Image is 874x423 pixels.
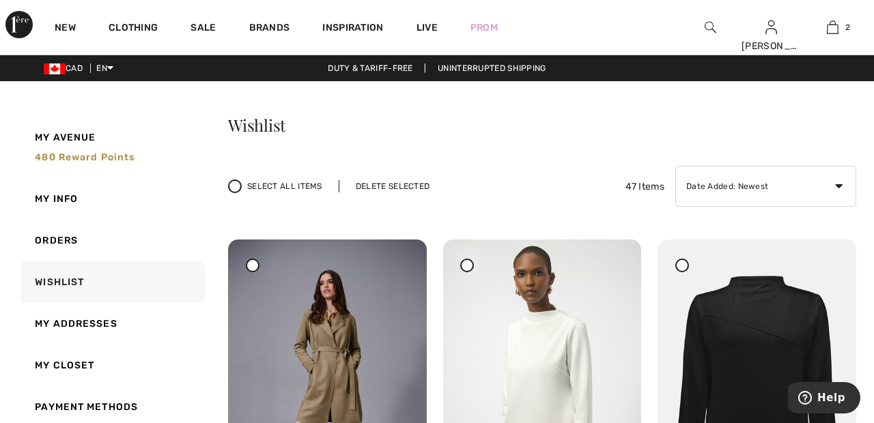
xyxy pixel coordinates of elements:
[845,21,850,33] span: 2
[44,63,66,74] img: Canadian Dollar
[322,22,383,36] span: Inspiration
[35,130,96,145] span: My Avenue
[5,11,33,38] img: 1ère Avenue
[765,20,777,33] a: Sign In
[228,117,856,133] h3: Wishlist
[742,39,802,53] div: [PERSON_NAME]
[625,179,664,194] span: 47 Items
[417,20,438,35] a: Live
[765,19,777,35] img: My Info
[35,151,135,163] span: 480 Reward points
[788,382,860,416] iframe: Opens a widget where you can find more information
[339,180,447,192] div: Delete Selected
[18,345,205,386] a: My Closet
[249,22,290,36] a: Brands
[109,22,158,36] a: Clothing
[44,63,88,73] span: CAD
[191,22,216,36] a: Sale
[18,303,205,345] a: My Addresses
[470,20,498,35] a: Prom
[18,220,205,261] a: Orders
[802,19,862,35] a: 2
[18,178,205,220] a: My Info
[55,22,76,36] a: New
[827,19,838,35] img: My Bag
[96,63,113,73] span: EN
[247,180,322,192] span: Select All Items
[705,19,716,35] img: search the website
[18,261,205,303] a: Wishlist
